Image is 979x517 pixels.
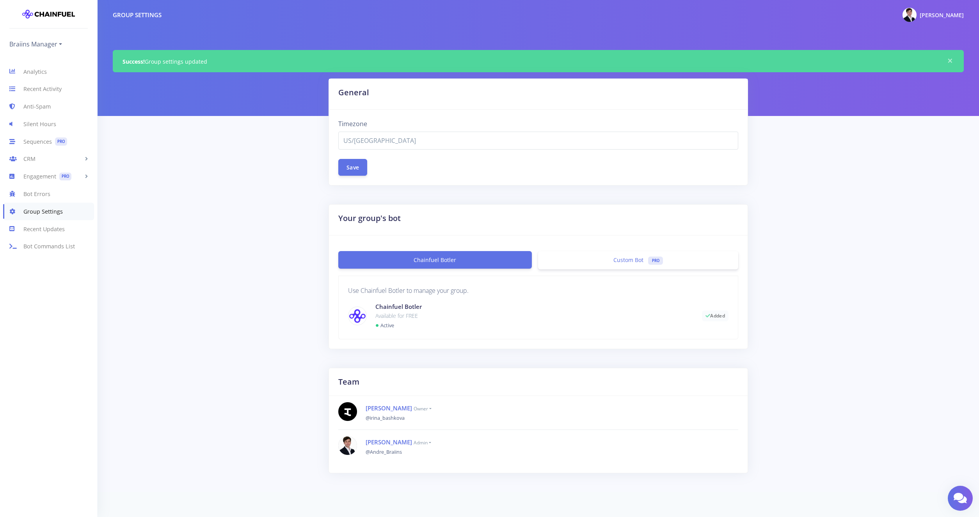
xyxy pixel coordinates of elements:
[903,8,917,22] img: @Andre_Braiins Photo
[338,402,357,421] img: irina_bashkova Photo
[366,414,405,421] small: @irina_bashkova
[348,308,366,323] img: Chainfuel Botler
[414,439,431,446] small: admin
[55,137,67,146] span: PRO
[380,322,394,329] small: Active
[113,11,162,20] div: Group Settings
[920,11,964,19] span: [PERSON_NAME]
[366,438,412,446] a: [PERSON_NAME]
[366,404,412,412] a: [PERSON_NAME]
[338,87,739,98] h2: General
[338,251,532,269] a: Chainfuel Botler
[343,136,734,145] span: US/Pacific
[59,173,71,181] span: PRO
[3,203,94,220] a: Group Settings
[338,212,739,224] h2: Your group's bot
[896,6,964,23] a: @Andre_Braiins Photo [PERSON_NAME]
[375,302,691,311] h4: Chainfuel Botler
[348,285,729,296] p: Use Chainfuel Botler to manage your group.
[648,257,663,265] span: PRO
[702,310,728,321] button: Added
[123,58,145,65] strong: Success!
[946,57,954,65] span: ×
[338,376,739,388] h2: Team
[123,57,207,66] span: Group settings updated
[338,159,367,176] button: Save
[414,405,432,412] small: owner
[338,132,739,150] span: US/Pacific
[338,436,357,455] img: Andre_Braiins Photo
[9,38,62,50] a: Braiins Manager
[338,119,367,128] label: Timezone
[22,6,75,22] img: chainfuel-logo
[946,57,954,65] button: Close
[375,321,379,329] span: ●
[375,311,691,321] p: Available for FREE
[366,448,402,455] small: @Andre_Braiins
[613,256,643,264] span: Custom Bot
